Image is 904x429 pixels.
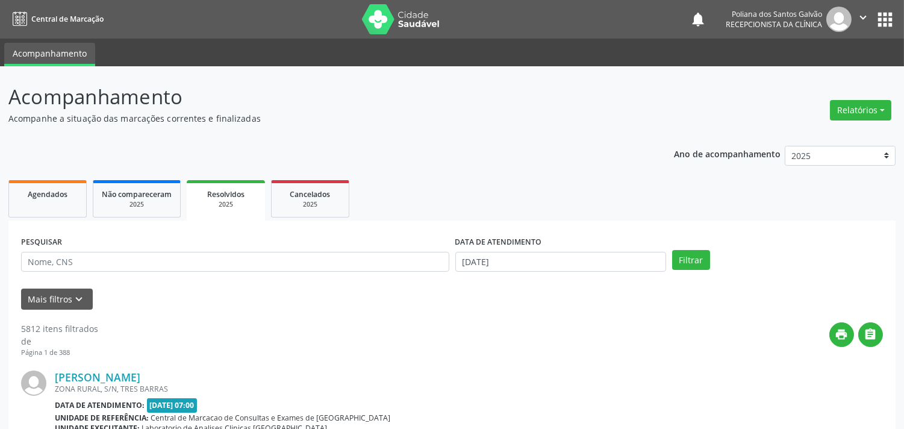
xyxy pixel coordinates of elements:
[858,322,883,347] button: 
[726,9,822,19] div: Poliana dos Santos Galvão
[856,11,870,24] i: 
[102,189,172,199] span: Não compareceram
[195,200,257,209] div: 2025
[21,289,93,310] button: Mais filtroskeyboard_arrow_down
[151,413,391,423] span: Central de Marcacao de Consultas e Exames de [GEOGRAPHIC_DATA]
[835,328,849,341] i: print
[864,328,878,341] i: 
[31,14,104,24] span: Central de Marcação
[726,19,822,30] span: Recepcionista da clínica
[4,43,95,66] a: Acompanhamento
[455,252,666,272] input: Selecione um intervalo
[830,100,891,121] button: Relatórios
[21,252,449,272] input: Nome, CNS
[280,200,340,209] div: 2025
[102,200,172,209] div: 2025
[8,82,629,112] p: Acompanhamento
[21,322,98,335] div: 5812 itens filtrados
[55,413,149,423] b: Unidade de referência:
[8,112,629,125] p: Acompanhe a situação das marcações correntes e finalizadas
[28,189,67,199] span: Agendados
[207,189,245,199] span: Resolvidos
[690,11,706,28] button: notifications
[8,9,104,29] a: Central de Marcação
[21,348,98,358] div: Página 1 de 388
[73,293,86,306] i: keyboard_arrow_down
[826,7,852,32] img: img
[55,371,140,384] a: [PERSON_NAME]
[147,398,198,412] span: [DATE] 07:00
[672,250,710,271] button: Filtrar
[290,189,331,199] span: Cancelados
[21,371,46,396] img: img
[55,400,145,410] b: Data de atendimento:
[674,146,781,161] p: Ano de acompanhamento
[829,322,854,347] button: print
[874,9,896,30] button: apps
[852,7,874,32] button: 
[21,335,98,348] div: de
[455,233,542,252] label: DATA DE ATENDIMENTO
[55,384,883,394] div: ZONA RURAL, S/N, TRES BARRAS
[21,233,62,252] label: PESQUISAR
